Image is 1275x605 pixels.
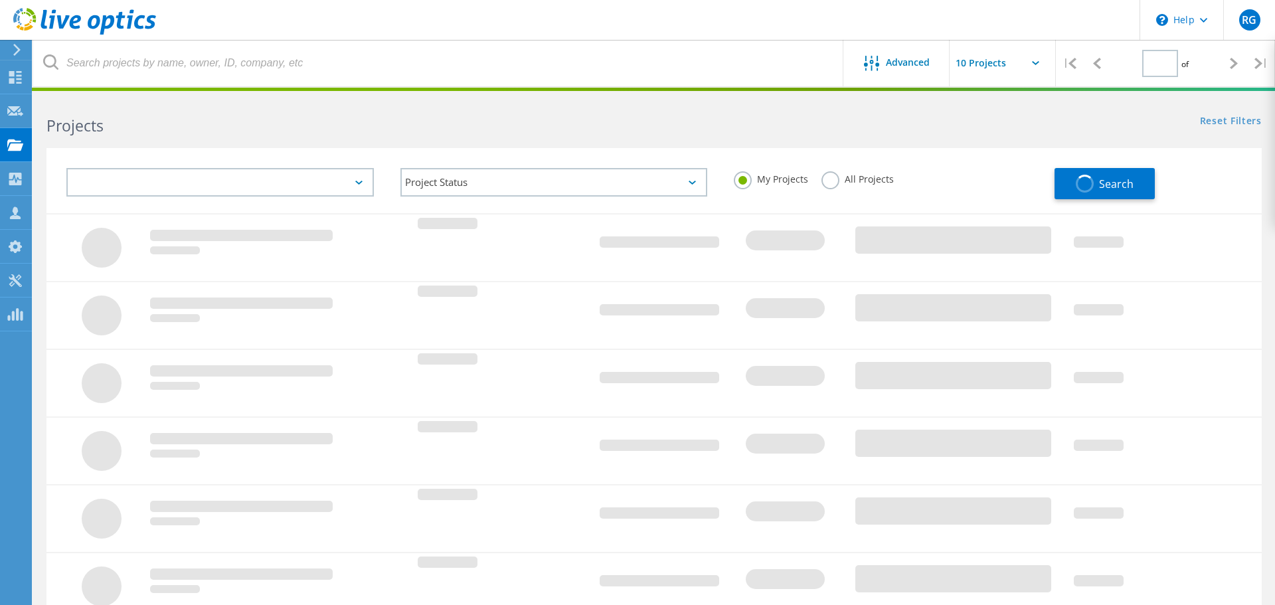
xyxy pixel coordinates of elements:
[821,171,894,184] label: All Projects
[1156,14,1168,26] svg: \n
[1055,168,1155,199] button: Search
[400,168,708,197] div: Project Status
[1248,40,1275,87] div: |
[1056,40,1083,87] div: |
[734,171,808,184] label: My Projects
[886,58,930,67] span: Advanced
[46,115,104,136] b: Projects
[33,40,844,86] input: Search projects by name, owner, ID, company, etc
[13,28,156,37] a: Live Optics Dashboard
[1099,177,1134,191] span: Search
[1181,58,1189,70] span: of
[1242,15,1256,25] span: RG
[1200,116,1262,128] a: Reset Filters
